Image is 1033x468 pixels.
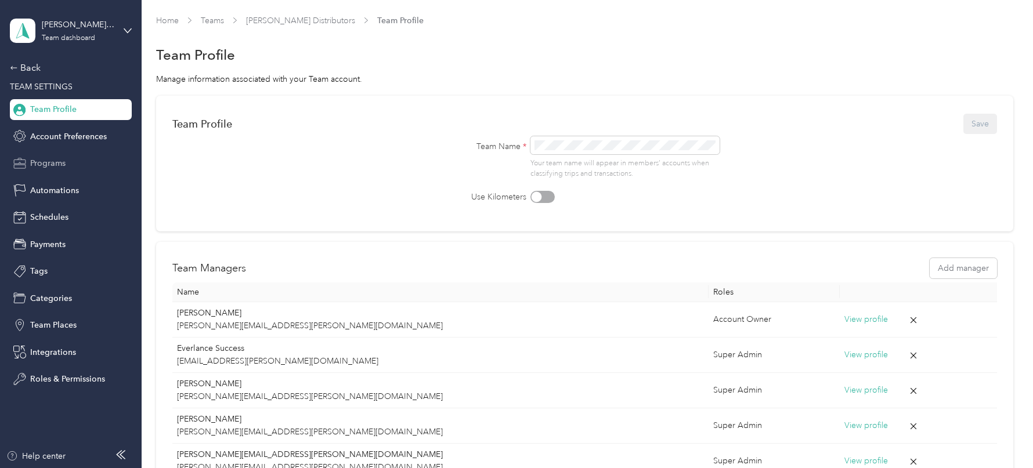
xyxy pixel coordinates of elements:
p: [PERSON_NAME][EMAIL_ADDRESS][PERSON_NAME][DOMAIN_NAME] [177,448,704,461]
div: Team Profile [172,118,232,130]
span: Team Profile [377,14,424,27]
div: Super Admin [713,349,835,361]
span: TEAM SETTINGS [10,82,73,92]
p: [EMAIL_ADDRESS][PERSON_NAME][DOMAIN_NAME] [177,355,704,368]
a: [PERSON_NAME] Distributors [246,16,355,26]
p: [PERSON_NAME] [177,307,704,320]
button: View profile [844,313,888,326]
button: Help center [6,450,66,462]
div: Manage information associated with your Team account. [156,73,1013,85]
iframe: Everlance-gr Chat Button Frame [968,403,1033,468]
div: Super Admin [713,419,835,432]
span: Integrations [30,346,76,358]
button: View profile [844,455,888,467]
button: View profile [844,419,888,432]
span: Schedules [30,211,68,223]
div: Back [10,61,126,75]
p: Your team name will appear in members’ accounts when classifying trips and transactions. [530,158,720,179]
span: Automations [30,184,79,197]
label: Use Kilometers [422,191,526,203]
a: Home [156,16,179,26]
p: [PERSON_NAME] [177,378,704,390]
div: Super Admin [713,455,835,467]
span: Account Preferences [30,130,107,143]
div: Team dashboard [42,35,95,42]
h2: Team Managers [172,260,246,276]
button: View profile [844,384,888,397]
div: Super Admin [713,384,835,397]
div: Account Owner [713,313,835,326]
button: View profile [844,349,888,361]
h1: Team Profile [156,49,235,61]
p: Everlance Success [177,342,704,355]
span: Categories [30,292,72,304]
span: Payments [30,238,66,251]
span: Tags [30,265,48,277]
span: Team Places [30,319,77,331]
th: Name [172,282,709,302]
span: Roles & Permissions [30,373,105,385]
label: Team Name [422,140,526,153]
button: Add manager [930,258,997,278]
div: [PERSON_NAME] Distributors [42,19,114,31]
span: Programs [30,157,66,169]
p: [PERSON_NAME][EMAIL_ADDRESS][PERSON_NAME][DOMAIN_NAME] [177,320,704,332]
p: [PERSON_NAME][EMAIL_ADDRESS][PERSON_NAME][DOMAIN_NAME] [177,390,704,403]
a: Teams [201,16,224,26]
span: Team Profile [30,103,77,115]
p: [PERSON_NAME][EMAIL_ADDRESS][PERSON_NAME][DOMAIN_NAME] [177,426,704,438]
p: [PERSON_NAME] [177,413,704,426]
th: Roles [709,282,840,302]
